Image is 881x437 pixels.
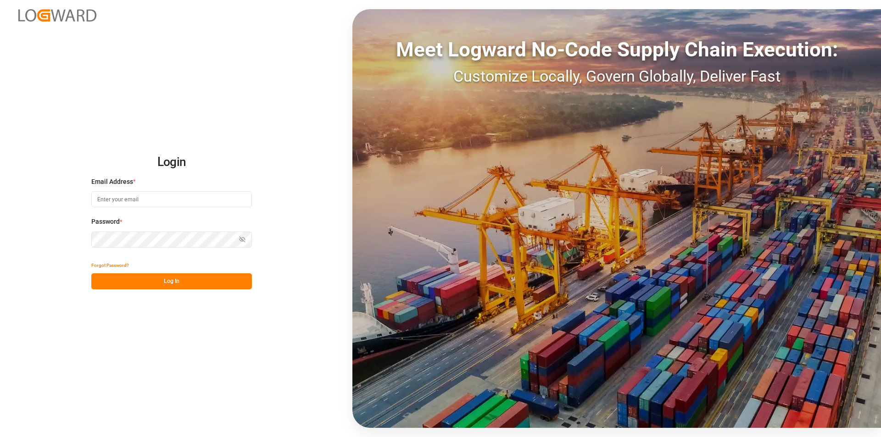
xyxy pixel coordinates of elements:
[352,65,881,88] div: Customize Locally, Govern Globally, Deliver Fast
[91,191,252,207] input: Enter your email
[91,273,252,289] button: Log In
[352,34,881,65] div: Meet Logward No-Code Supply Chain Execution:
[91,148,252,177] h2: Login
[91,257,129,273] button: Forgot Password?
[91,217,120,227] span: Password
[18,9,96,22] img: Logward_new_orange.png
[91,177,133,187] span: Email Address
